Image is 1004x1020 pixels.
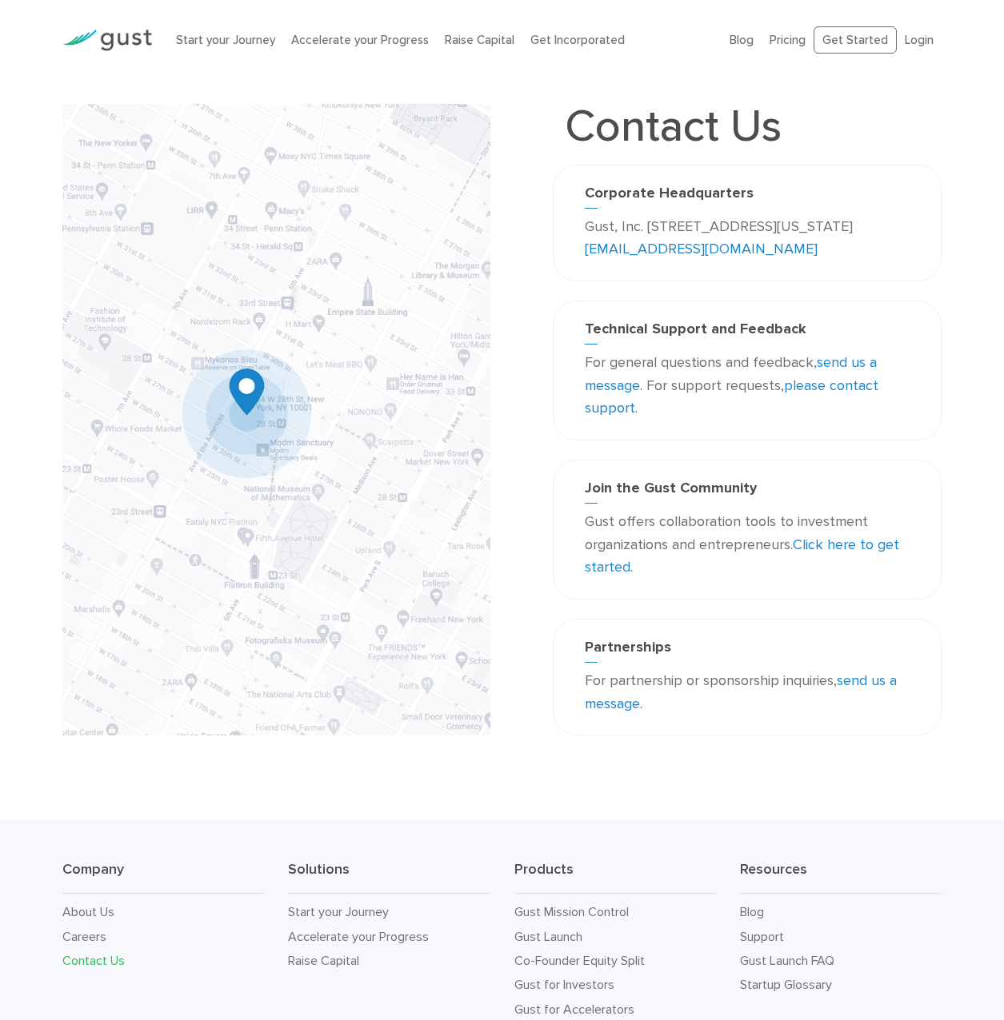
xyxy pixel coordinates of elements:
[585,670,910,716] p: For partnership or sponsorship inquiries, .
[62,104,490,735] img: Map
[585,321,910,345] h3: Technical Support and Feedback
[585,354,877,394] a: send us a message
[585,241,818,257] a: [EMAIL_ADDRESS][DOMAIN_NAME]
[585,480,910,504] h3: Join the Gust Community
[585,672,897,712] a: send us a message
[514,977,614,992] a: Gust for Investors
[445,33,514,47] a: Raise Capital
[514,929,582,944] a: Gust Launch
[288,929,429,944] a: Accelerate your Progress
[62,904,114,919] a: About Us
[740,977,832,992] a: Startup Glossary
[585,216,910,262] p: Gust, Inc. [STREET_ADDRESS][US_STATE]
[585,639,910,663] h3: Partnerships
[530,33,625,47] a: Get Incorporated
[585,352,910,420] p: For general questions and feedback, . For support requests, .
[740,904,764,919] a: Blog
[514,1002,634,1017] a: Gust for Accelerators
[62,860,264,894] h3: Company
[770,33,806,47] a: Pricing
[288,860,490,894] h3: Solutions
[585,511,910,580] p: Gust offers collaboration tools to investment organizations and entrepreneurs. .
[585,185,910,209] h3: Corporate Headquarters
[514,953,645,968] a: Co-Founder Equity Split
[62,30,152,51] img: Gust Logo
[514,904,629,919] a: Gust Mission Control
[740,953,834,968] a: Gust Launch FAQ
[62,953,125,968] a: Contact Us
[62,929,106,944] a: Careers
[553,104,794,149] h1: Contact Us
[288,904,389,919] a: Start your Journey
[740,860,942,894] h3: Resources
[514,860,716,894] h3: Products
[740,929,784,944] a: Support
[730,33,754,47] a: Blog
[288,953,359,968] a: Raise Capital
[176,33,275,47] a: Start your Journey
[814,26,897,54] a: Get Started
[905,33,934,47] a: Login
[291,33,429,47] a: Accelerate your Progress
